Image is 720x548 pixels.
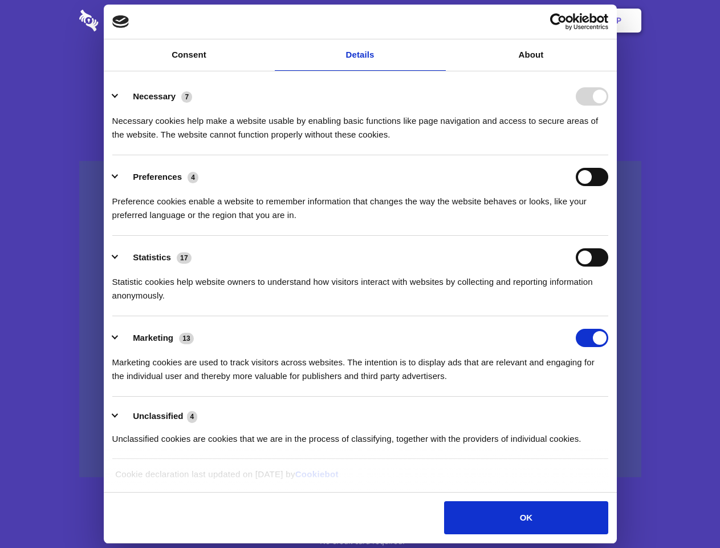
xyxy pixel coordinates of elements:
label: Statistics [133,252,171,262]
button: Necessary (7) [112,87,200,106]
button: Preferences (4) [112,168,206,186]
img: logo [112,15,129,28]
div: Preference cookies enable a website to remember information that changes the way the website beha... [112,186,608,222]
div: Cookie declaration last updated on [DATE] by [107,468,613,490]
a: Details [275,39,446,71]
label: Preferences [133,172,182,182]
h1: Eliminate Slack Data Loss. [79,51,641,92]
div: Unclassified cookies are cookies that we are in the process of classifying, together with the pro... [112,424,608,446]
span: 7 [181,91,192,103]
span: 4 [188,172,198,183]
label: Necessary [133,91,176,101]
a: Cookiebot [295,469,339,479]
label: Marketing [133,333,173,342]
button: Marketing (13) [112,329,201,347]
div: Statistic cookies help website owners to understand how visitors interact with websites by collec... [112,267,608,303]
div: Necessary cookies help make a website usable by enabling basic functions like page navigation and... [112,106,608,142]
button: Statistics (17) [112,248,199,267]
button: OK [444,501,608,534]
a: Login [517,3,567,38]
a: Pricing [335,3,384,38]
div: Marketing cookies are used to track visitors across websites. The intention is to display ads tha... [112,347,608,383]
a: Usercentrics Cookiebot - opens in a new window [509,13,608,30]
h4: Auto-redaction of sensitive data, encrypted data sharing and self-destructing private chats. Shar... [79,104,641,142]
a: Contact [462,3,515,38]
span: 13 [179,333,194,344]
img: logo-wordmark-white-trans-d4663122ce5f474addd5e946df7df03e33cb6a1c49d2221995e7729f52c070b2.svg [79,10,177,31]
button: Unclassified (4) [112,409,205,424]
span: 4 [187,411,198,422]
a: About [446,39,617,71]
a: Wistia video thumbnail [79,161,641,478]
span: 17 [177,252,192,264]
a: Consent [104,39,275,71]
